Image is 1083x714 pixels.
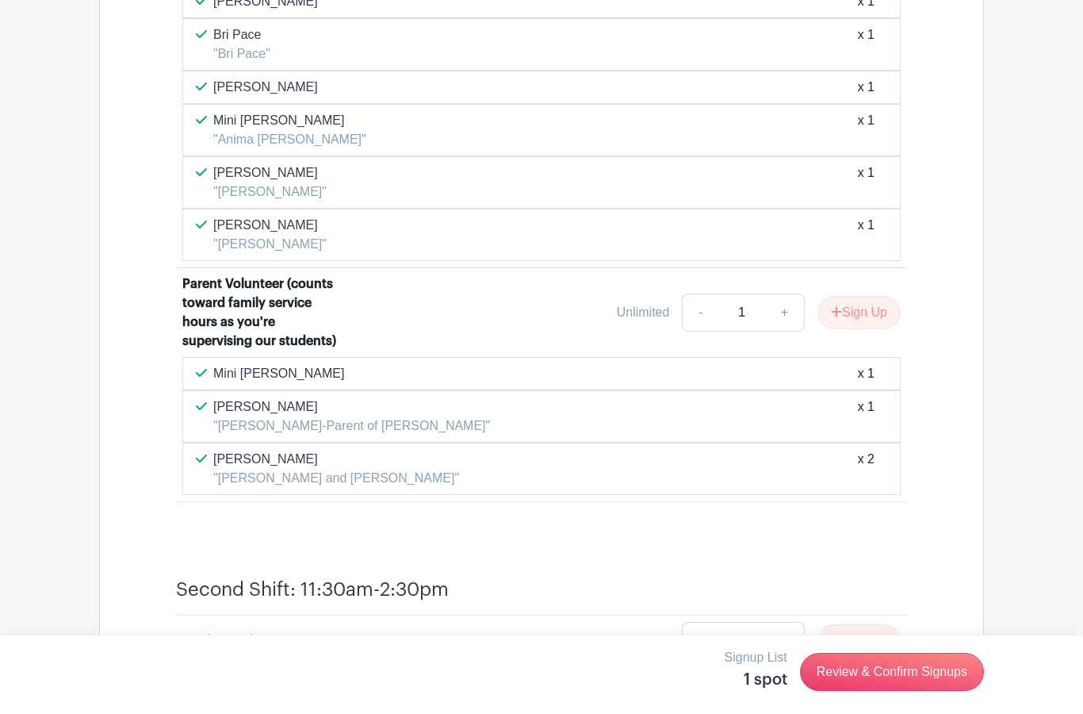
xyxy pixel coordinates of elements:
div: Parent Volunteer (counts toward family service hours as you're supervising our students) [182,274,343,351]
div: Unlimited [617,303,670,322]
div: Student Volunteer [182,631,293,651]
div: x 1 [858,78,874,97]
div: x 1 [858,25,874,63]
div: x 1 [858,111,874,149]
a: - [682,294,718,332]
p: Mini [PERSON_NAME] [213,364,344,383]
p: Mini [PERSON_NAME] [213,111,366,130]
p: "[PERSON_NAME] and [PERSON_NAME]" [213,469,459,488]
div: x 2 [858,450,874,488]
p: "[PERSON_NAME]" [213,182,327,202]
p: "[PERSON_NAME]" [213,235,327,254]
h4: Second Shift: 11:30am-2:30pm [176,578,449,601]
p: [PERSON_NAME] [213,450,459,469]
a: Review & Confirm Signups [800,653,984,691]
p: [PERSON_NAME] [213,163,327,182]
p: Signup List [725,648,787,667]
p: [PERSON_NAME] [213,397,490,416]
div: x 1 [858,216,874,254]
p: "Bri Pace" [213,44,270,63]
p: [PERSON_NAME] [213,78,318,97]
a: + [765,622,805,660]
div: x 1 [858,397,874,436]
p: Bri Pace [213,25,270,44]
p: "[PERSON_NAME]-Parent of [PERSON_NAME]" [213,416,490,436]
a: - [682,622,718,660]
div: x 1 [858,364,874,383]
div: x 1 [858,163,874,202]
button: Sign Up [817,296,901,329]
h5: 1 spot [725,670,787,689]
p: [PERSON_NAME] [213,216,327,235]
div: 6 spots available [575,631,669,651]
p: "Anima [PERSON_NAME]" [213,130,366,149]
a: + [765,294,805,332]
button: Sign Up [817,624,901,658]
